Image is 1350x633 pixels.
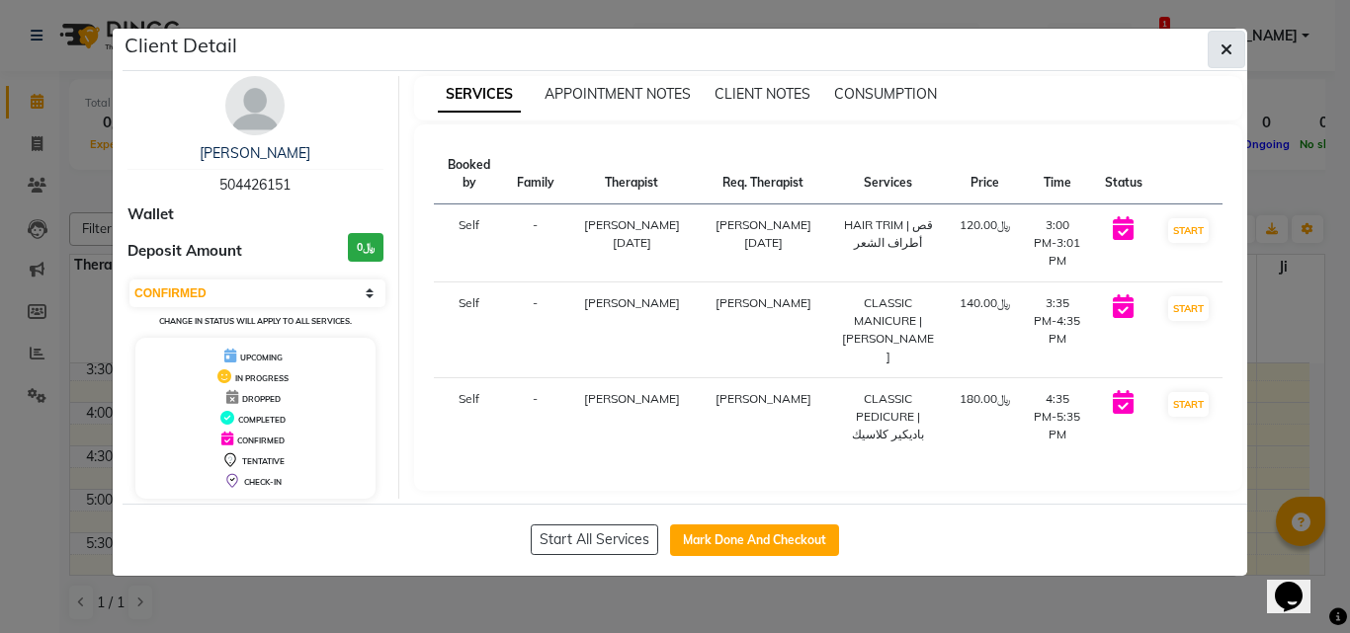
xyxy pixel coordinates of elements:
span: [PERSON_NAME][DATE] [584,217,680,250]
span: [PERSON_NAME] [716,295,811,310]
span: CONSUMPTION [834,85,937,103]
span: UPCOMING [240,353,283,362]
th: Booked by [434,144,505,204]
td: 4:35 PM-5:35 PM [1022,378,1093,456]
span: [PERSON_NAME] [716,391,811,406]
th: Time [1022,144,1093,204]
span: CONFIRMED [237,435,285,445]
button: START [1168,218,1209,243]
h3: ﷼0 [348,233,383,262]
td: Self [434,378,505,456]
span: [PERSON_NAME] [584,295,680,310]
span: CHECK-IN [244,477,282,487]
button: Mark Done And Checkout [670,524,839,556]
span: DROPPED [242,394,281,404]
td: Self [434,204,505,282]
span: Deposit Amount [127,240,242,263]
td: 3:00 PM-3:01 PM [1022,204,1093,282]
a: [PERSON_NAME] [200,144,310,162]
span: [PERSON_NAME][DATE] [716,217,811,250]
button: START [1168,296,1209,321]
span: Wallet [127,203,174,226]
span: CLIENT NOTES [715,85,810,103]
div: ﷼120.00 [960,216,1010,234]
td: - [505,378,566,456]
td: 3:35 PM-4:35 PM [1022,282,1093,378]
button: Start All Services [531,524,658,555]
td: - [505,204,566,282]
div: ﷼140.00 [960,294,1010,312]
div: CLASSIC MANICURE | [PERSON_NAME] [841,294,936,365]
small: Change in status will apply to all services. [159,316,352,326]
span: COMPLETED [238,415,286,425]
span: 504426151 [219,176,291,194]
button: START [1168,392,1209,417]
th: Status [1093,144,1154,204]
div: ﷼180.00 [960,390,1010,408]
th: Therapist [566,144,698,204]
th: Req. Therapist [698,144,829,204]
span: SERVICES [438,77,521,113]
th: Price [948,144,1022,204]
th: Services [829,144,948,204]
div: CLASSIC PEDICURE | باديكير كلاسيك [841,390,936,443]
span: [PERSON_NAME] [584,391,680,406]
span: APPOINTMENT NOTES [545,85,691,103]
div: HAIR TRIM | قص أطراف الشعر [841,216,936,252]
img: avatar [225,76,285,135]
th: Family [505,144,566,204]
span: TENTATIVE [242,456,285,466]
h5: Client Detail [125,31,237,60]
td: - [505,282,566,378]
iframe: chat widget [1267,554,1330,613]
span: IN PROGRESS [235,373,289,383]
td: Self [434,282,505,378]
